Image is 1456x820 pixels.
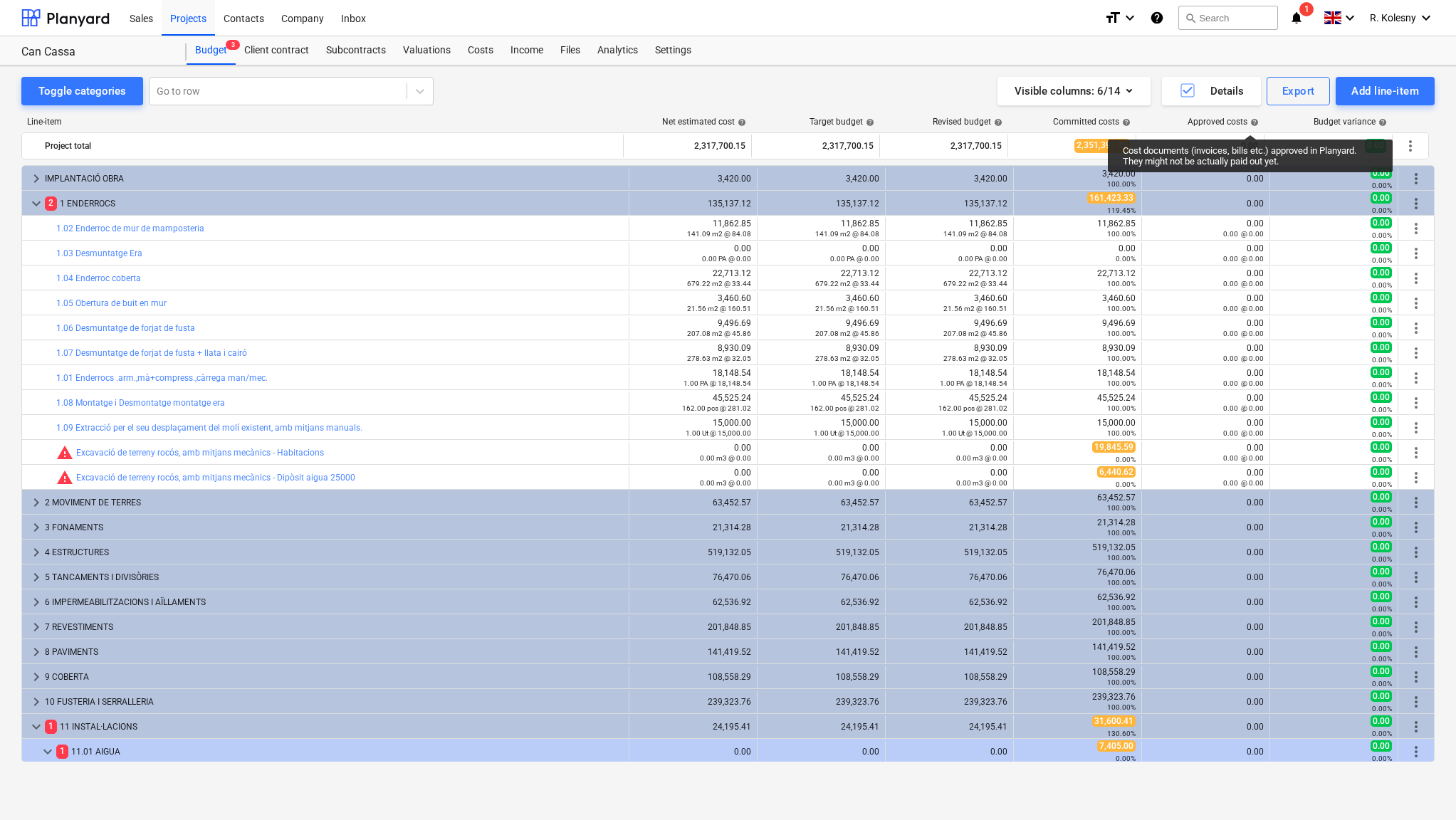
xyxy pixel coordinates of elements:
[763,547,879,557] div: 519,132.05
[891,199,1007,209] div: 135,137.12
[635,622,751,632] div: 201,848.85
[758,135,874,157] div: 2,317,700.15
[933,117,1002,127] div: Revised budget
[226,40,240,50] span: 3
[1092,715,1136,727] span: 31,600.41
[1020,667,1136,687] div: 108,558.29
[1142,135,1258,157] div: 0.00
[635,468,751,488] div: 0.00
[635,597,751,607] div: 62,536.92
[1087,192,1136,204] span: 161,423.33
[56,224,204,233] a: 1.02 Enderroc de mur de mamposteria
[38,82,126,100] div: Toggle categories
[635,647,751,657] div: 141,419.52
[763,343,879,363] div: 8,930.09
[56,444,73,461] span: Committed costs exceed revised budget
[1020,169,1136,189] div: 3,420.00
[763,268,879,288] div: 22,713.12
[763,572,879,582] div: 76,470.06
[1104,9,1121,26] i: format_size
[891,597,1007,607] div: 62,536.92
[1020,268,1136,288] div: 22,713.12
[1020,368,1136,388] div: 18,148.54
[763,368,879,388] div: 18,148.54
[1107,653,1136,661] small: 100.00%
[1107,504,1136,512] small: 100.00%
[1371,217,1392,228] span: 0.00
[1020,418,1136,438] div: 15,000.00
[39,743,56,760] span: keyboard_arrow_down
[662,117,746,127] div: Net estimated cost
[28,619,45,636] span: keyboard_arrow_right
[1371,192,1392,204] span: 0.00
[1371,167,1392,179] span: 0.00
[1148,219,1264,238] div: 0.00
[1020,293,1136,313] div: 3,460.60
[1116,255,1136,263] small: 0.00%
[1107,404,1136,412] small: 100.00%
[56,740,623,763] div: 11.01 AIGUA
[891,697,1007,707] div: 239,323.76
[635,243,751,263] div: 0.00
[1351,82,1419,100] div: Add line-item
[810,404,879,412] small: 162.00 pcs @ 281.02
[635,219,751,238] div: 11,862.85
[28,693,45,710] span: keyboard_arrow_right
[45,715,623,738] div: 11 INSTAL·LACIONS
[1107,579,1136,587] small: 100.00%
[815,230,879,238] small: 141.09 m2 @ 84.08
[1107,429,1136,437] small: 100.00%
[1074,139,1130,152] span: 2,351,391.36
[763,722,879,732] div: 24,195.41
[1107,180,1136,188] small: 100.00%
[635,318,751,338] div: 9,496.69
[56,348,247,358] a: 1.07 Desmuntatge de forjat de fusta + llata i cairó
[28,569,45,586] span: keyboard_arrow_right
[687,354,751,362] small: 278.63 m2 @ 32.05
[828,454,879,462] small: 0.00 m3 @ 0.00
[763,522,879,532] div: 21,314.28
[891,243,1007,263] div: 0.00
[891,393,1007,413] div: 45,525.24
[646,36,700,65] div: Settings
[45,641,623,663] div: 8 PAVIMENTS
[891,443,1007,463] div: 0.00
[1402,137,1419,154] span: More actions
[956,454,1007,462] small: 0.00 m3 @ 0.00
[891,622,1007,632] div: 201,848.85
[45,666,623,688] div: 9 COBERTA
[1121,9,1138,26] i: keyboard_arrow_down
[684,379,751,387] small: 1.00 PA @ 18,148.54
[552,36,589,65] div: Files
[635,393,751,413] div: 45,525.24
[815,305,879,312] small: 21.56 m2 @ 160.51
[1137,248,1456,820] div: Widget de chat
[635,697,751,707] div: 239,323.76
[589,36,646,65] div: Analytics
[45,616,623,638] div: 7 REVESTIMENTS
[45,541,623,564] div: 4 ESTRUCTURES
[1179,82,1244,100] div: Details
[815,280,879,288] small: 679.22 m2 @ 33.44
[687,305,751,312] small: 21.56 m2 @ 160.51
[56,398,225,408] a: 1.08 Montatge i Desmontatge montatge era
[635,368,751,388] div: 18,148.54
[1148,199,1264,209] div: 0.00
[1289,9,1304,26] i: notifications
[635,418,751,438] div: 15,000.00
[28,544,45,561] span: keyboard_arrow_right
[1020,243,1136,263] div: 0.00
[763,747,879,757] div: 0.00
[635,268,751,288] div: 22,713.12
[56,373,268,383] a: 1.01 Enderrocs .arm.,mà+compress.,càrrega man/mec.
[28,668,45,685] span: keyboard_arrow_right
[1267,77,1331,105] button: Export
[810,117,874,127] div: Target budget
[891,293,1007,313] div: 3,460.60
[1107,604,1136,611] small: 100.00%
[1107,230,1136,238] small: 100.00%
[700,454,751,462] small: 0.00 m3 @ 0.00
[763,597,879,607] div: 62,536.92
[735,118,746,127] span: help
[28,195,45,212] span: keyboard_arrow_down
